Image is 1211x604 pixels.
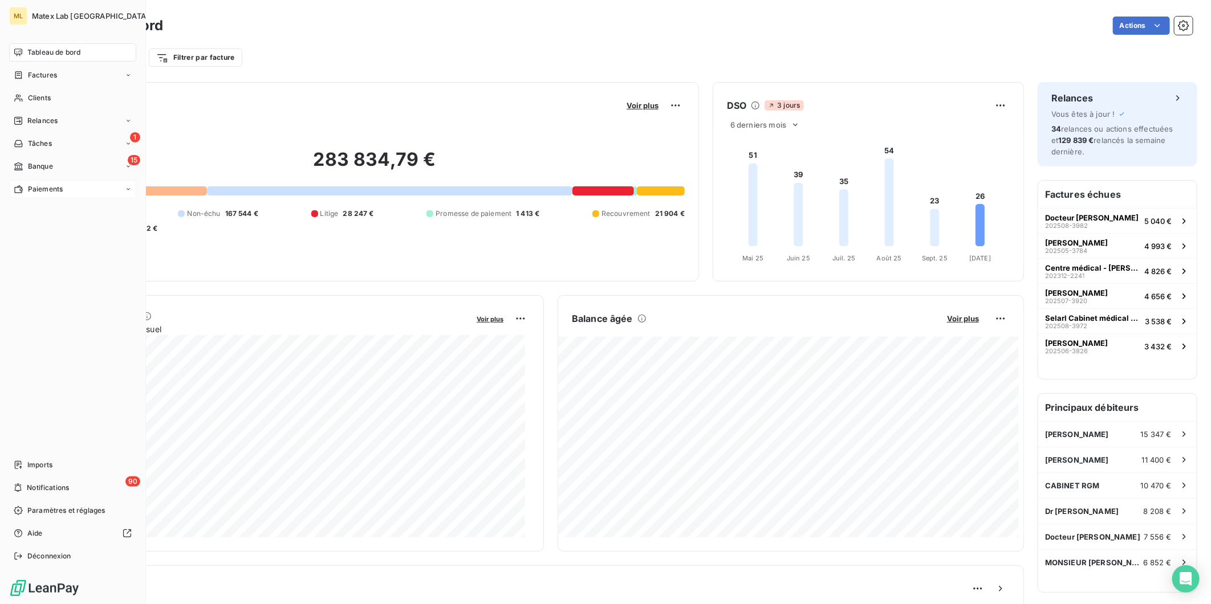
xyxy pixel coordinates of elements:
span: [PERSON_NAME] [1045,430,1109,439]
span: Paiements [28,184,63,194]
span: Vous êtes à jour ! [1051,109,1115,119]
span: 202507-3920 [1045,297,1087,304]
button: [PERSON_NAME]202506-38263 432 € [1038,333,1197,358]
span: Factures [28,70,57,80]
h6: DSO [727,99,746,112]
span: 7 556 € [1144,532,1172,541]
button: Docteur [PERSON_NAME]202508-39825 040 € [1038,208,1197,233]
span: [PERSON_NAME] [1045,455,1109,464]
span: Docteur [PERSON_NAME] [1045,213,1139,222]
span: 28 247 € [343,209,374,219]
span: Tableau de bord [27,47,80,58]
div: ML [9,7,27,25]
span: Aide [27,528,43,538]
span: Voir plus [627,101,659,110]
span: 21 904 € [655,209,685,219]
span: 202312-2241 [1045,272,1084,279]
tspan: Mai 25 [742,254,763,262]
button: [PERSON_NAME]202507-39204 656 € [1038,283,1197,308]
span: 3 432 € [1144,342,1172,351]
span: 4 993 € [1144,242,1172,251]
button: Actions [1113,17,1170,35]
tspan: Sept. 25 [922,254,948,262]
span: 202508-3982 [1045,222,1088,229]
button: [PERSON_NAME]202505-37844 993 € [1038,233,1197,258]
span: 202506-3826 [1045,348,1088,354]
span: 15 347 € [1141,430,1172,439]
span: 15 [128,155,140,165]
span: 202508-3972 [1045,323,1087,329]
span: Clients [28,93,51,103]
span: 1 [130,132,140,142]
h6: Principaux débiteurs [1038,394,1197,421]
tspan: Juil. 25 [832,254,855,262]
span: Chiffre d'affaires mensuel [64,323,469,335]
span: Tâches [28,138,52,149]
span: 202505-3784 [1045,247,1087,254]
span: Voir plus [947,314,979,323]
span: Promesse de paiement [436,209,511,219]
h2: 283 834,79 € [64,148,685,182]
span: Paramètres et réglages [27,505,105,516]
span: Voir plus [477,315,503,323]
span: 6 852 € [1143,558,1172,567]
span: 8 208 € [1143,507,1172,516]
span: 4 656 € [1144,292,1172,301]
span: MONSIEUR [PERSON_NAME] [1045,558,1143,567]
span: 167 544 € [225,209,258,219]
span: 1 413 € [516,209,539,219]
button: Selarl Cabinet médical Dr [PERSON_NAME]202508-39723 538 € [1038,308,1197,333]
span: Litige [320,209,339,219]
span: 34 [1051,124,1061,133]
a: Aide [9,524,136,542]
span: Recouvrement [602,209,651,219]
span: -2 € [143,223,158,234]
button: Centre médical - [PERSON_NAME]202312-22414 826 € [1038,258,1197,283]
span: [PERSON_NAME] [1045,338,1108,348]
button: Voir plus [473,313,507,324]
tspan: Juin 25 [787,254,810,262]
h6: Factures échues [1038,181,1197,208]
span: 5 040 € [1144,217,1172,226]
button: Filtrer par facture [149,48,242,67]
span: 3 jours [765,100,803,111]
span: Déconnexion [27,551,71,561]
span: Relances [27,116,58,126]
span: 129 839 € [1058,136,1094,145]
span: Centre médical - [PERSON_NAME] [1045,263,1140,272]
div: Open Intercom Messenger [1172,565,1200,593]
span: 3 538 € [1145,317,1172,326]
span: 10 470 € [1141,481,1172,490]
h6: Balance âgée [572,312,633,325]
span: [PERSON_NAME] [1045,288,1108,297]
h6: Relances [1051,91,1093,105]
span: CABINET RGM [1045,481,1100,490]
span: 6 derniers mois [730,120,786,129]
span: 11 400 € [1142,455,1172,464]
tspan: [DATE] [969,254,991,262]
span: Matex Lab [GEOGRAPHIC_DATA] [32,11,149,21]
span: relances ou actions effectuées et relancés la semaine dernière. [1051,124,1173,156]
span: Dr [PERSON_NAME] [1045,507,1119,516]
img: Logo LeanPay [9,579,80,597]
span: Non-échu [187,209,220,219]
button: Voir plus [944,313,982,324]
span: 90 [125,476,140,487]
span: Selarl Cabinet médical Dr [PERSON_NAME] [1045,313,1140,323]
span: Imports [27,460,52,470]
span: [PERSON_NAME] [1045,238,1108,247]
span: Docteur [PERSON_NAME] [1045,532,1140,541]
span: Banque [28,161,53,172]
span: Notifications [27,483,69,493]
tspan: Août 25 [877,254,902,262]
span: 4 826 € [1144,267,1172,276]
button: Voir plus [623,100,662,111]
